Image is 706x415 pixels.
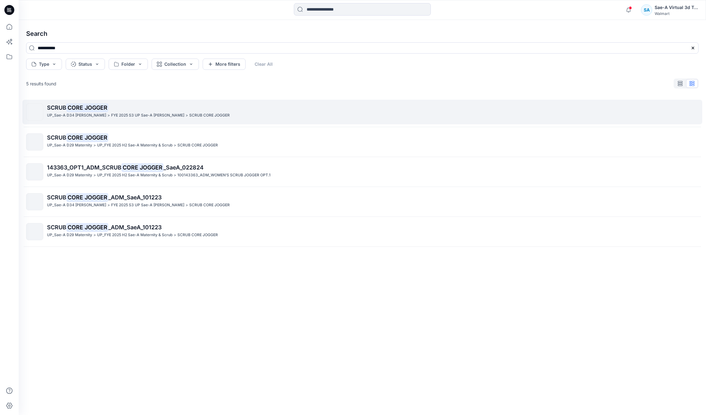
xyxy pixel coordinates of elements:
[177,142,218,149] p: SCRUB CORE JOGGER
[97,172,172,179] p: UP_FYE 2025 H2 Sae-A Maternity & Scrub
[47,224,66,231] span: SCRUB
[66,133,108,142] mark: CORE JOGGER
[111,112,184,119] p: FYE 2025 S3 UP Sae-A Missy Bottoms
[203,59,246,70] button: More filters
[189,112,230,119] p: SCRUB CORE JOGGER
[66,59,105,70] button: Status
[108,194,162,201] span: _ADM_SaeA_101223
[174,172,176,179] p: >
[47,134,66,141] span: SCRUB
[22,130,702,154] a: SCRUBCORE JOGGERUP_Sae-A D29 Maternity>UP_FYE 2025 H2 Sae-A Maternity & Scrub>SCRUB CORE JOGGER
[93,142,96,149] p: >
[22,160,702,184] a: 143363_OPT1_ADM_SCRUBCORE JOGGER_SaeA_022824UP_Sae-A D29 Maternity>UP_FYE 2025 H2 Sae-A Maternity...
[47,142,92,149] p: UP_Sae-A D29 Maternity
[111,202,184,208] p: FYE 2025 S3 UP Sae-A Missy Bottoms
[108,224,162,231] span: _ADM_SaeA_101223
[22,189,702,214] a: SCRUBCORE JOGGER_ADM_SaeA_101223UP_Sae-A D34 [PERSON_NAME]>FYE 2025 S3 UP Sae-A [PERSON_NAME]>SCR...
[47,112,106,119] p: UP_Sae-A D34 Missy Bottoms
[163,164,204,171] span: _SaeA_022824
[47,194,66,201] span: SCRUB
[22,100,702,124] a: SCRUBCORE JOGGERUP_Sae-A D34 [PERSON_NAME]>FYE 2025 S3 UP Sae-A [PERSON_NAME]>SCRUB CORE JOGGER
[177,232,218,238] p: SCRUB CORE JOGGER
[174,232,176,238] p: >
[47,232,92,238] p: UP_Sae-A D29 Maternity
[107,112,110,119] p: >
[26,80,56,87] p: 5 results found
[177,172,271,179] p: 100143363_ADM_WOMEN’S SCRUB JOGGER OPT.1
[109,59,148,70] button: Folder
[107,202,110,208] p: >
[97,232,172,238] p: UP_FYE 2025 H2 Sae-A Maternity & Scrub
[655,4,698,11] div: Sae-A Virtual 3d Team
[47,104,66,111] span: SCRUB
[655,11,698,16] div: Walmart
[186,202,188,208] p: >
[26,59,62,70] button: Type
[641,4,652,16] div: SA
[47,164,121,171] span: 143363_OPT1_ADM_SCRUB
[22,219,702,244] a: SCRUBCORE JOGGER_ADM_SaeA_101223UP_Sae-A D29 Maternity>UP_FYE 2025 H2 Sae-A Maternity & Scrub>SCR...
[47,202,106,208] p: UP_Sae-A D34 Missy Bottoms
[21,25,704,42] h4: Search
[93,232,96,238] p: >
[121,163,163,172] mark: CORE JOGGER
[189,202,230,208] p: SCRUB CORE JOGGER
[93,172,96,179] p: >
[47,172,92,179] p: UP_Sae-A D29 Maternity
[66,223,108,231] mark: CORE JOGGER
[186,112,188,119] p: >
[66,193,108,202] mark: CORE JOGGER
[66,103,108,112] mark: CORE JOGGER
[152,59,199,70] button: Collection
[174,142,176,149] p: >
[97,142,172,149] p: UP_FYE 2025 H2 Sae-A Maternity & Scrub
